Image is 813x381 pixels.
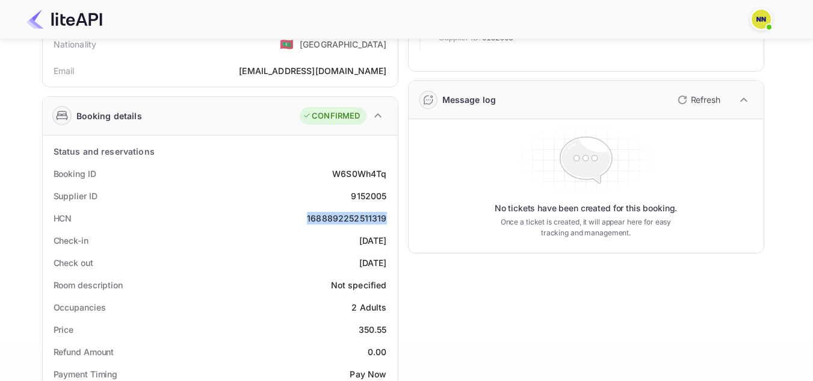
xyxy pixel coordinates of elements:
div: Payment Timing [54,368,118,380]
div: Occupancies [54,301,106,314]
p: No tickets have been created for this booking. [495,202,678,214]
div: Refund Amount [54,345,114,358]
div: Booking ID [54,167,96,180]
div: Not specified [331,279,387,291]
div: 9152005 [351,190,386,202]
img: LiteAPI Logo [26,10,102,29]
div: Booking details [76,110,142,122]
div: W6S0Wh4Tq [332,167,386,180]
div: 1688892252511319 [307,212,386,225]
p: Refresh [691,93,720,106]
div: Check-in [54,234,88,247]
div: Check out [54,256,93,269]
div: Status and reservations [54,145,155,158]
button: Refresh [670,90,725,110]
span: United States [280,33,294,55]
div: Nationality [54,38,97,51]
div: Pay Now [350,368,386,380]
div: [EMAIL_ADDRESS][DOMAIN_NAME] [239,64,386,77]
div: HCN [54,212,72,225]
img: N/A N/A [752,10,771,29]
div: Email [54,64,75,77]
div: Supplier ID [54,190,97,202]
div: [GEOGRAPHIC_DATA] [300,38,387,51]
div: 350.55 [359,323,387,336]
div: Message log [442,93,496,106]
div: 0.00 [368,345,387,358]
div: 2 Adults [351,301,386,314]
div: [DATE] [359,256,387,269]
div: CONFIRMED [303,110,360,122]
div: Room description [54,279,123,291]
div: Price [54,323,74,336]
div: [DATE] [359,234,387,247]
p: Once a ticket is created, it will appear here for easy tracking and management. [491,217,681,238]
